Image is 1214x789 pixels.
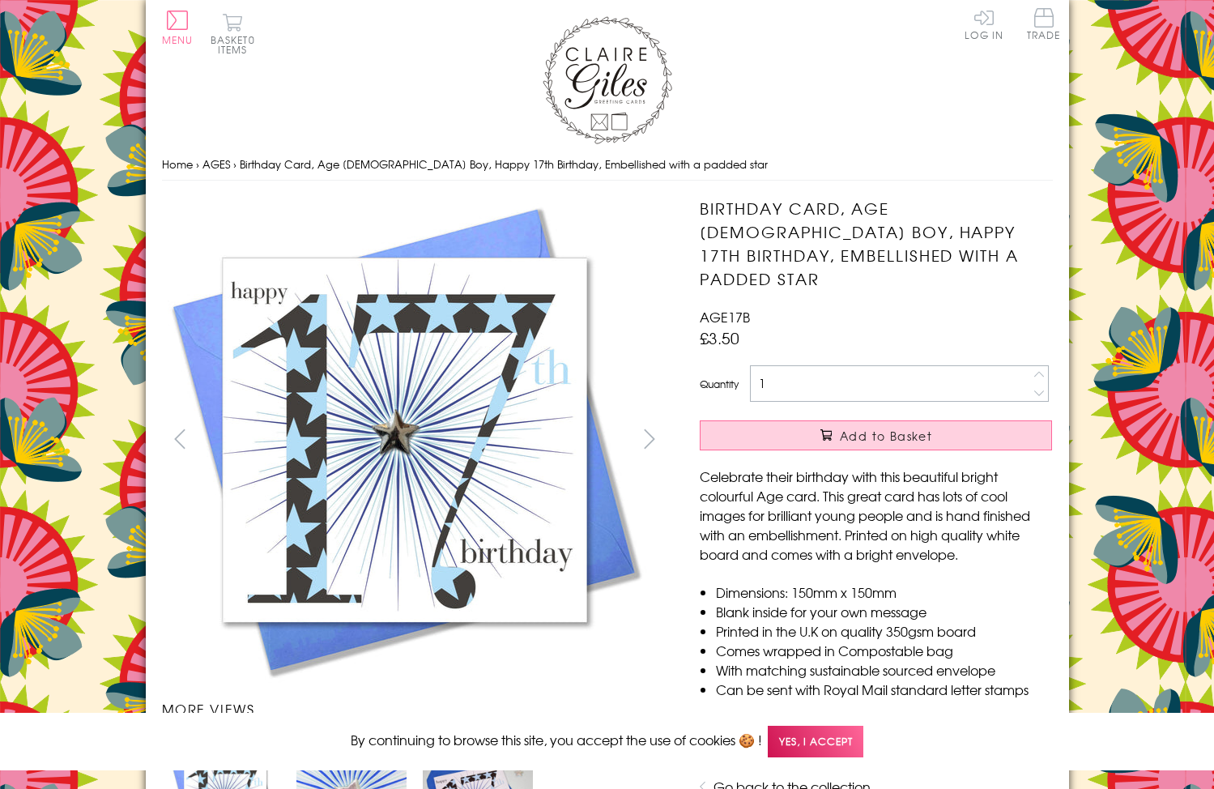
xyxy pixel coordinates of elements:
span: › [196,156,199,172]
button: Basket0 items [211,13,255,54]
h3: More views [162,699,668,719]
a: Home [162,156,193,172]
li: Can be sent with Royal Mail standard letter stamps [716,680,1052,699]
li: Comes wrapped in Compostable bag [716,641,1052,660]
span: 0 items [218,32,255,57]
button: next [631,420,667,457]
li: Blank inside for your own message [716,602,1052,621]
label: Quantity [700,377,739,391]
span: Menu [162,32,194,47]
span: £3.50 [700,326,739,349]
img: Claire Giles Greetings Cards [543,16,672,144]
li: Dimensions: 150mm x 150mm [716,582,1052,602]
a: Log In [965,8,1003,40]
p: Celebrate their birthday with this beautiful bright colourful Age card. This great card has lots ... [700,467,1052,564]
button: Menu [162,11,194,45]
img: Birthday Card, Age 17 Boy, Happy 17th Birthday, Embellished with a padded star [162,197,648,683]
span: Add to Basket [840,428,932,444]
span: › [233,156,236,172]
button: Add to Basket [700,420,1052,450]
span: Birthday Card, Age [DEMOGRAPHIC_DATA] Boy, Happy 17th Birthday, Embellished with a padded star [240,156,768,172]
li: Printed in the U.K on quality 350gsm board [716,621,1052,641]
h1: Birthday Card, Age [DEMOGRAPHIC_DATA] Boy, Happy 17th Birthday, Embellished with a padded star [700,197,1052,290]
span: Trade [1027,8,1061,40]
span: AGE17B [700,307,750,326]
li: With matching sustainable sourced envelope [716,660,1052,680]
a: AGES [202,156,230,172]
a: Trade [1027,8,1061,43]
span: Yes, I accept [768,726,863,757]
button: prev [162,420,198,457]
nav: breadcrumbs [162,148,1053,181]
